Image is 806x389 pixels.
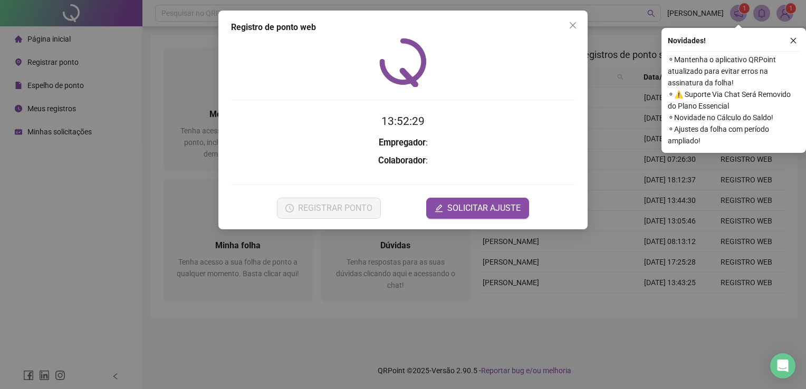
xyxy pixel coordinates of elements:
div: Registro de ponto web [231,21,575,34]
img: QRPoint [379,38,427,87]
div: Open Intercom Messenger [770,353,795,378]
span: SOLICITAR AJUSTE [447,202,521,215]
span: ⚬ Novidade no Cálculo do Saldo! [668,112,800,123]
time: 13:52:29 [381,115,425,128]
span: ⚬ Mantenha o aplicativo QRPoint atualizado para evitar erros na assinatura da folha! [668,54,800,89]
button: Close [564,17,581,34]
h3: : [231,154,575,168]
span: Novidades ! [668,35,706,46]
strong: Colaborador [378,155,426,166]
span: close [569,21,577,30]
button: REGISTRAR PONTO [277,198,381,219]
h3: : [231,136,575,150]
span: ⚬ ⚠️ Suporte Via Chat Será Removido do Plano Essencial [668,89,800,112]
span: ⚬ Ajustes da folha com período ampliado! [668,123,800,147]
strong: Empregador [379,138,426,148]
span: close [790,37,797,44]
span: edit [435,204,443,212]
button: editSOLICITAR AJUSTE [426,198,529,219]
